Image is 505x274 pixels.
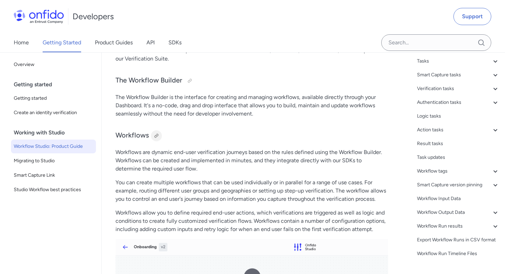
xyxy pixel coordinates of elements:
[11,140,96,153] a: Workflow Studio: Product Guide
[14,78,99,91] div: Getting started
[14,94,93,102] span: Getting started
[417,208,499,217] a: Workflow Output Data
[417,126,499,134] a: Action tasks
[11,168,96,182] a: Smart Capture Link
[417,140,499,148] a: Result tasks
[417,167,499,175] a: Workflow tags
[14,10,64,23] img: Onfido Logo
[14,171,93,179] span: Smart Capture Link
[381,34,491,51] input: Onfido search input field
[417,236,499,244] a: Export Workflow Runs in CSV format
[11,154,96,168] a: Migrating to Studio
[73,11,114,22] h1: Developers
[116,46,388,63] p: Workflow Studio's main components are: The Workflow Builder, Workflows, Workflow Runs, Smart Capt...
[14,157,93,165] span: Migrating to Studio
[11,58,96,72] a: Overview
[417,71,499,79] a: Smart Capture tasks
[11,106,96,120] a: Create an identity verification
[116,130,388,141] h3: Workflows
[43,33,81,52] a: Getting Started
[116,93,388,118] p: The Workflow Builder is the interface for creating and managing workflows, available directly thr...
[14,142,93,151] span: Workflow Studio: Product Guide
[417,153,499,162] a: Task updates
[417,250,499,258] a: Workflow Run Timeline Files
[417,85,499,93] a: Verification tasks
[11,91,96,105] a: Getting started
[168,33,182,52] a: SDKs
[417,112,499,120] a: Logic tasks
[95,33,133,52] a: Product Guides
[417,57,499,65] a: Tasks
[116,209,388,233] p: Workflows allow you to define required end-user actions, which verifications are triggered as wel...
[453,8,491,25] a: Support
[116,148,388,173] p: Workflows are dynamic end-user verification journeys based on the rules defined using the Workflo...
[146,33,155,52] a: API
[11,183,96,197] a: Studio Workflow best practices
[417,222,499,230] a: Workflow Run results
[116,75,388,86] h3: The Workflow Builder
[116,178,388,203] p: You can create multiple workflows that can be used individually or in parallel for a range of use...
[14,109,93,117] span: Create an identity verification
[14,33,29,52] a: Home
[14,61,93,69] span: Overview
[417,195,499,203] a: Workflow Input Data
[417,98,499,107] a: Authentication tasks
[417,181,499,189] a: Smart Capture version pinning
[14,186,93,194] span: Studio Workflow best practices
[14,126,99,140] div: Working with Studio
